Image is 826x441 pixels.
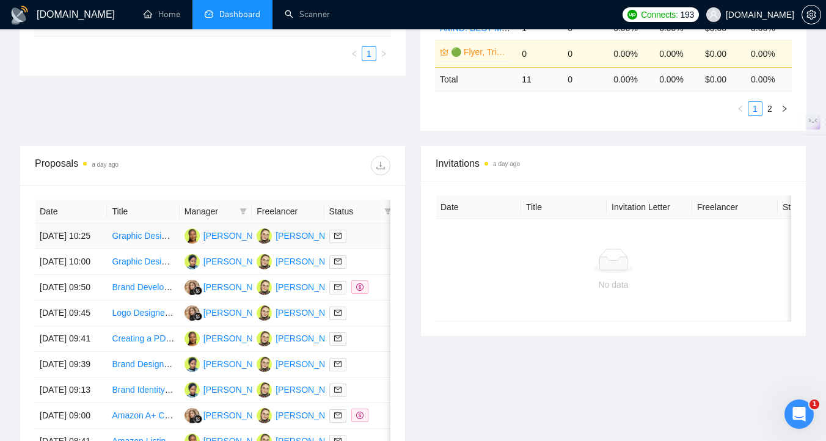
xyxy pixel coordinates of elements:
[185,305,200,321] img: KY
[436,156,791,171] span: Invitations
[112,308,257,318] a: Logo Designer Needed for New Brand
[276,306,346,319] div: [PERSON_NAME]
[203,280,274,294] div: [PERSON_NAME]
[627,10,637,20] img: upwork-logo.png
[276,357,346,371] div: [PERSON_NAME]
[194,286,202,295] img: gigradar-bm.png
[440,48,448,56] span: crown
[436,195,521,219] th: Date
[112,385,223,395] a: Brand Identity & Logo Design
[185,384,274,394] a: AO[PERSON_NAME]
[185,280,200,295] img: KY
[440,23,597,33] a: AMND: BEST MATCH >36$/h, no agency
[692,195,778,219] th: Freelancer
[334,258,342,265] span: mail
[185,254,200,269] img: AO
[107,249,179,275] td: Graphic Designer for eCommerce (Ideally with Web/Brand Experience)
[112,231,316,241] a: Graphic Designer Needed for High-Impact Infographic
[276,280,346,294] div: [PERSON_NAME]
[451,45,510,59] a: 🟢 Flyer, Triplet, Pamphlet, Hangout >36$/h, no agency
[517,40,563,67] td: 0
[802,5,821,24] button: setting
[607,195,692,219] th: Invitation Letter
[185,256,274,266] a: AO[PERSON_NAME]
[781,105,788,112] span: right
[777,101,792,116] button: right
[371,161,390,170] span: download
[276,229,346,242] div: [PERSON_NAME]
[351,50,358,57] span: left
[382,202,394,221] span: filter
[35,275,107,301] td: [DATE] 09:50
[185,408,200,423] img: KY
[257,359,346,368] a: AS[PERSON_NAME]
[194,312,202,321] img: gigradar-bm.png
[762,101,777,116] li: 2
[334,283,342,291] span: mail
[777,101,792,116] li: Next Page
[700,40,746,67] td: $0.00
[185,307,274,317] a: KY[PERSON_NAME]
[203,409,274,422] div: [PERSON_NAME]
[334,386,342,393] span: mail
[334,360,342,368] span: mail
[802,10,821,20] a: setting
[257,305,272,321] img: AS
[112,333,293,343] a: Creating a PDF brochure for a technical product
[737,105,744,112] span: left
[205,10,213,18] span: dashboard
[276,383,346,396] div: [PERSON_NAME]
[107,200,179,224] th: Title
[185,357,200,372] img: AO
[107,326,179,352] td: Creating a PDF brochure for a technical product
[681,8,694,21] span: 193
[185,230,274,240] a: D[PERSON_NAME]
[748,101,762,116] li: 1
[380,50,387,57] span: right
[35,156,213,175] div: Proposals
[185,205,235,218] span: Manager
[763,102,777,115] a: 2
[362,46,376,61] li: 1
[185,410,274,420] a: KY[PERSON_NAME]
[107,301,179,326] td: Logo Designer Needed for New Brand
[802,10,821,20] span: setting
[334,309,342,316] span: mail
[609,67,654,91] td: 0.00 %
[285,9,330,20] a: searchScanner
[493,161,520,167] time: a day ago
[185,228,200,244] img: D
[709,10,718,19] span: user
[107,377,179,403] td: Brand Identity & Logo Design
[257,307,346,317] a: AS[PERSON_NAME]
[112,257,380,266] a: Graphic Designer for eCommerce (Ideally with Web/Brand Experience)
[107,403,179,429] td: Amazon A+ Content
[347,46,362,61] li: Previous Page
[239,208,247,215] span: filter
[276,332,346,345] div: [PERSON_NAME]
[384,208,392,215] span: filter
[257,357,272,372] img: AS
[521,195,607,219] th: Title
[35,249,107,275] td: [DATE] 10:00
[700,67,746,91] td: $ 0.00
[107,275,179,301] td: Brand Development Project
[107,224,179,249] td: Graphic Designer Needed for High-Impact Infographic
[257,331,272,346] img: AS
[35,403,107,429] td: [DATE] 09:00
[219,9,260,20] span: Dashboard
[257,280,272,295] img: AS
[35,326,107,352] td: [DATE] 09:41
[329,205,379,218] span: Status
[144,9,180,20] a: homeHome
[257,256,346,266] a: AS[PERSON_NAME]
[276,409,346,422] div: [PERSON_NAME]
[334,335,342,342] span: mail
[276,255,346,268] div: [PERSON_NAME]
[376,46,391,61] li: Next Page
[194,415,202,423] img: gigradar-bm.png
[810,399,819,409] span: 1
[784,399,814,429] iframe: Intercom live chat
[371,156,390,175] button: download
[609,40,654,67] td: 0.00%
